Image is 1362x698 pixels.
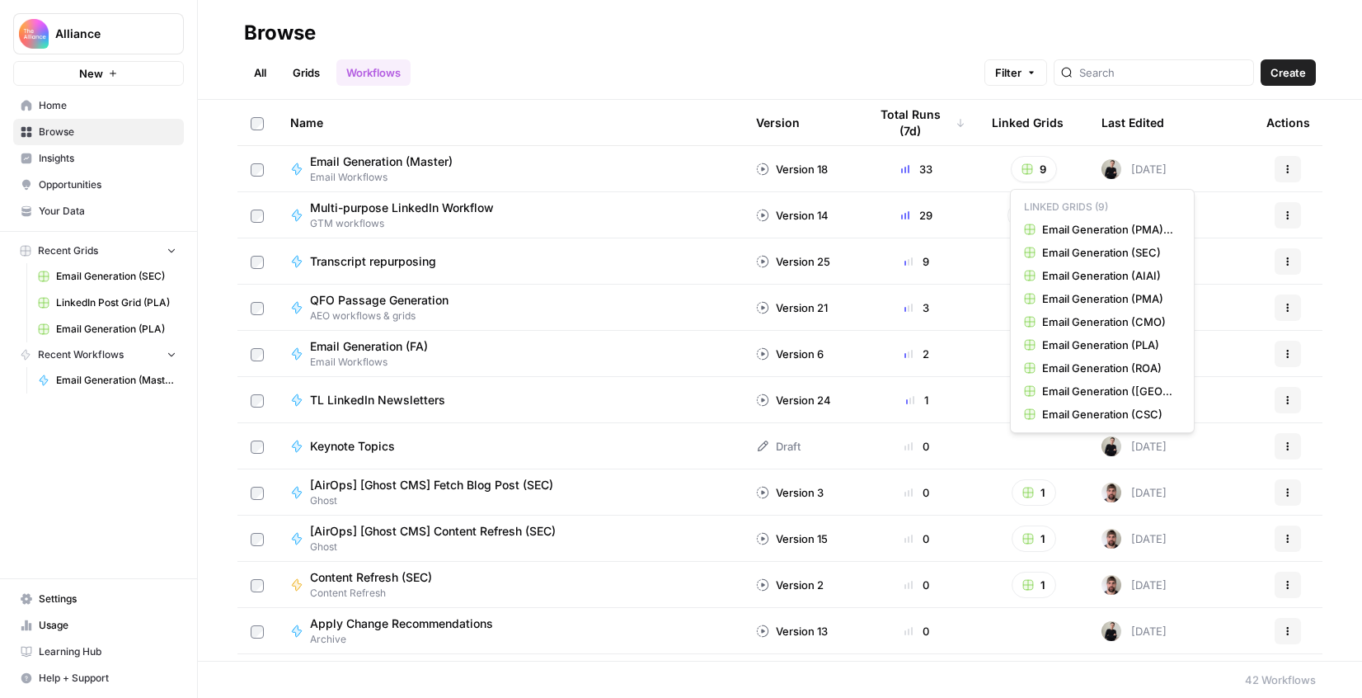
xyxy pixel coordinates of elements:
div: Name [290,100,730,145]
button: Create [1261,59,1316,86]
a: Grids [283,59,330,86]
span: AEO workflows & grids [310,309,462,323]
button: Help + Support [13,665,184,691]
span: Email Generation (Master) [56,373,176,388]
div: 1 [868,392,965,408]
a: Opportunities [13,172,184,198]
span: Email Generation (CMO) [1042,314,1174,330]
a: LinkedIn Post Grid (PLA) [31,290,184,316]
div: 0 [868,531,965,547]
span: Email Workflows [310,170,466,185]
div: Version 2 [756,577,824,593]
a: TL LinkedIn Newsletters [290,392,730,408]
a: Usage [13,612,184,639]
button: Recent Workflows [13,342,184,367]
div: [DATE] [1101,159,1167,179]
button: 1 [1012,526,1056,552]
img: 9ucy7zvi246h5jy943jx4fqk49j8 [1101,529,1121,549]
a: Browse [13,119,184,145]
span: Insights [39,151,176,166]
img: rzyuksnmva7rad5cmpd7k6b2ndco [1101,159,1121,179]
div: 0 [868,438,965,455]
a: Workflows [336,59,411,86]
div: [DATE] [1101,621,1167,641]
button: 1 [1012,572,1056,598]
span: Ghost [310,493,566,508]
span: Email Generation (SEC) [56,269,176,284]
a: QFO Passage GenerationAEO workflows & grids [290,292,730,323]
div: Actions [1266,100,1310,145]
a: Insights [13,145,184,172]
span: Email Generation (ROA) [1042,360,1174,376]
div: 0 [868,484,965,501]
span: Multi-purpose LinkedIn Workflow [310,200,494,216]
div: Version 13 [756,623,828,639]
div: 42 Workflows [1245,672,1316,688]
span: Keynote Topics [310,438,395,455]
span: [AirOps] [Ghost CMS] Fetch Blog Post (SEC) [310,477,553,493]
a: All [244,59,276,86]
div: Last Edited [1101,100,1164,145]
span: Transcript repurposing [310,253,436,270]
a: Apply Change RecommendationsArchive [290,615,730,647]
button: Recent Grids [13,238,184,263]
span: Email Generation (PLA) [1042,337,1174,353]
div: Version 6 [756,346,824,362]
a: Learning Hub [13,639,184,665]
span: Recent Grids [38,243,98,258]
span: Email Generation (Master) [310,153,453,170]
img: Alliance Logo [19,19,49,49]
span: Help + Support [39,671,176,686]
a: Email Generation (FA)Email Workflows [290,338,730,370]
p: Linked Grids (9) [1017,196,1187,218]
a: Multi-purpose LinkedIn WorkflowGTM workflows [290,200,730,231]
span: Alliance [55,26,155,42]
span: Ghost [310,540,569,554]
div: 0 [868,577,965,593]
button: 1 [1012,479,1056,506]
div: [DATE] [1101,575,1167,595]
a: Home [13,92,184,119]
span: QFO Passage Generation [310,292,449,309]
div: 9 [1010,189,1195,433]
a: Email Generation (SEC) [31,263,184,290]
span: [AirOps] [Ghost CMS] Content Refresh (SEC) [310,523,556,540]
div: Version 18 [756,161,828,177]
span: Create [1270,64,1306,81]
div: Draft [756,438,801,455]
a: [AirOps] [Ghost CMS] Fetch Blog Post (SEC)Ghost [290,477,730,508]
a: Keynote Topics [290,438,730,455]
div: Version 14 [756,207,829,224]
span: TL LinkedIn Newsletters [310,392,445,408]
div: 29 [868,207,965,224]
span: Email Generation (SEC) [1042,244,1174,261]
span: Settings [39,592,176,606]
img: rzyuksnmva7rad5cmpd7k6b2ndco [1101,436,1121,456]
div: Linked Grids [992,100,1064,145]
a: Your Data [13,198,184,224]
div: [DATE] [1101,529,1167,549]
span: Learning Hub [39,644,176,659]
img: 9ucy7zvi246h5jy943jx4fqk49j8 [1101,575,1121,595]
div: Version 21 [756,299,828,316]
span: Email Generation (AIAI) [1042,267,1174,284]
span: Email Generation (FA) [310,338,428,355]
button: Filter [984,59,1047,86]
button: 10 [1007,202,1059,229]
div: Version 24 [756,392,831,408]
span: Recent Workflows [38,347,124,362]
span: Email Generation (PMA) - OLD [1042,221,1174,238]
span: GTM workflows [310,216,507,231]
span: New [79,65,103,82]
div: Browse [244,20,316,46]
span: Email Generation (PLA) [56,322,176,337]
span: Browse [39,125,176,139]
div: [DATE] [1101,436,1167,456]
span: Your Data [39,204,176,219]
button: New [13,61,184,86]
div: Version 3 [756,484,824,501]
span: Content Refresh (SEC) [310,569,432,586]
div: Total Runs (7d) [868,100,965,145]
div: 0 [868,623,965,639]
a: Email Generation (Master) [31,367,184,394]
